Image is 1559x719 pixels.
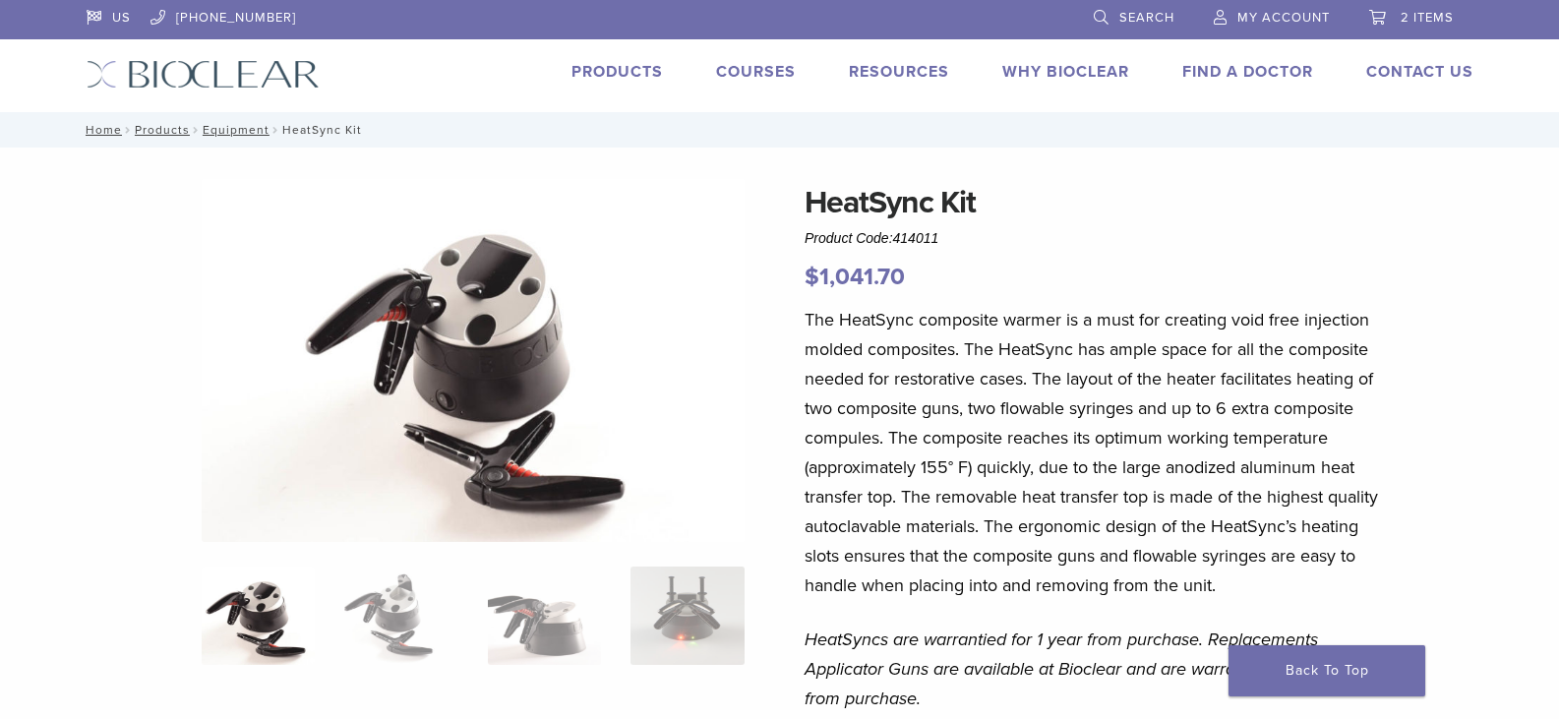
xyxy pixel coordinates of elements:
[87,60,320,89] img: Bioclear
[805,263,905,291] bdi: 1,041.70
[135,123,190,137] a: Products
[716,62,796,82] a: Courses
[1366,62,1473,82] a: Contact Us
[1401,10,1454,26] span: 2 items
[122,125,135,135] span: /
[805,230,938,246] span: Product Code:
[805,179,1383,226] h1: HeatSync Kit
[270,125,282,135] span: /
[805,305,1383,600] p: The HeatSync composite warmer is a must for creating void free injection molded composites. The H...
[80,123,122,137] a: Home
[1237,10,1330,26] span: My Account
[72,112,1488,148] nav: HeatSync Kit
[488,567,601,665] img: HeatSync Kit - Image 3
[1002,62,1129,82] a: Why Bioclear
[203,123,270,137] a: Equipment
[849,62,949,82] a: Resources
[893,230,939,246] span: 414011
[805,629,1377,709] em: HeatSyncs are warrantied for 1 year from purchase. Replacements Applicator Guns are available at ...
[571,62,663,82] a: Products
[805,263,819,291] span: $
[1229,645,1425,696] a: Back To Top
[202,179,745,542] img: HeatSync Kit-4
[190,125,203,135] span: /
[1182,62,1313,82] a: Find A Doctor
[202,567,315,665] img: HeatSync-Kit-4-324x324.jpg
[1119,10,1174,26] span: Search
[344,567,457,665] img: HeatSync Kit - Image 2
[630,567,744,665] img: HeatSync Kit - Image 4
